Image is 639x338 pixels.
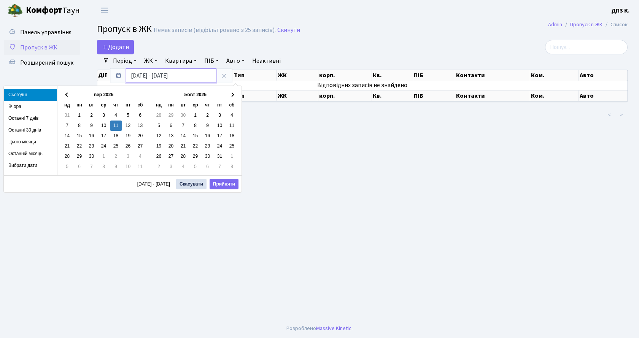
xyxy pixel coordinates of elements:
[97,70,142,81] th: Дії
[97,81,628,90] td: Відповідних записів не знайдено
[98,110,110,121] td: 3
[226,131,238,141] td: 18
[4,101,57,113] li: Вчора
[455,70,530,81] th: Контакти
[249,54,284,67] a: Неактивні
[61,151,73,162] td: 28
[165,121,177,131] td: 6
[110,54,140,67] a: Період
[177,151,189,162] td: 28
[134,162,146,172] td: 11
[86,131,98,141] td: 16
[202,110,214,121] td: 2
[134,121,146,131] td: 13
[153,100,165,110] th: нд
[318,70,372,81] th: корп.
[141,54,161,67] a: ЖК
[455,90,530,102] th: Контакти
[98,100,110,110] th: ср
[165,141,177,151] td: 20
[214,110,226,121] td: 3
[153,110,165,121] td: 28
[110,151,122,162] td: 2
[537,17,639,33] nav: breadcrumb
[570,21,602,29] a: Пропуск в ЖК
[110,141,122,151] td: 25
[73,90,134,100] th: вер 2025
[611,6,630,15] a: ДП3 К.
[189,151,202,162] td: 29
[73,110,86,121] td: 1
[122,110,134,121] td: 5
[4,113,57,124] li: Останні 7 днів
[26,4,80,17] span: Таун
[20,28,72,36] span: Панель управління
[73,162,86,172] td: 6
[61,121,73,131] td: 7
[214,141,226,151] td: 24
[202,141,214,151] td: 23
[4,89,57,101] li: Сьогодні
[201,54,222,67] a: ПІБ
[165,100,177,110] th: пн
[413,70,455,81] th: ПІБ
[579,70,628,81] th: Авто
[61,100,73,110] th: нд
[177,131,189,141] td: 14
[226,121,238,131] td: 11
[110,100,122,110] th: чт
[98,141,110,151] td: 24
[98,151,110,162] td: 1
[226,141,238,151] td: 25
[61,162,73,172] td: 5
[86,110,98,121] td: 2
[122,131,134,141] td: 19
[153,131,165,141] td: 12
[102,43,129,51] span: Додати
[277,27,300,34] a: Скинути
[4,160,57,171] li: Вибрати дати
[134,151,146,162] td: 4
[153,141,165,151] td: 19
[226,100,238,110] th: сб
[153,121,165,131] td: 5
[202,121,214,131] td: 9
[98,121,110,131] td: 10
[165,90,226,100] th: жовт 2025
[97,22,152,36] span: Пропуск в ЖК
[214,162,226,172] td: 7
[214,100,226,110] th: пт
[98,131,110,141] td: 17
[530,70,579,81] th: Ком.
[4,40,80,55] a: Пропуск в ЖК
[26,4,62,16] b: Комфорт
[165,162,177,172] td: 3
[122,162,134,172] td: 10
[122,141,134,151] td: 26
[177,162,189,172] td: 4
[530,90,579,102] th: Ком.
[95,4,114,17] button: Переключити навігацію
[223,54,248,67] a: Авто
[286,324,353,333] div: Розроблено .
[189,110,202,121] td: 1
[189,141,202,151] td: 22
[98,162,110,172] td: 8
[316,324,351,332] a: Massive Kinetic
[602,21,628,29] li: Список
[177,100,189,110] th: вт
[8,3,23,18] img: logo.png
[233,90,277,102] th: Тип
[137,182,173,186] span: [DATE] - [DATE]
[189,100,202,110] th: ср
[202,162,214,172] td: 6
[61,131,73,141] td: 14
[214,131,226,141] td: 17
[73,121,86,131] td: 8
[73,100,86,110] th: пн
[4,124,57,136] li: Останні 30 днів
[4,55,80,70] a: Розширений пошук
[177,110,189,121] td: 30
[153,162,165,172] td: 2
